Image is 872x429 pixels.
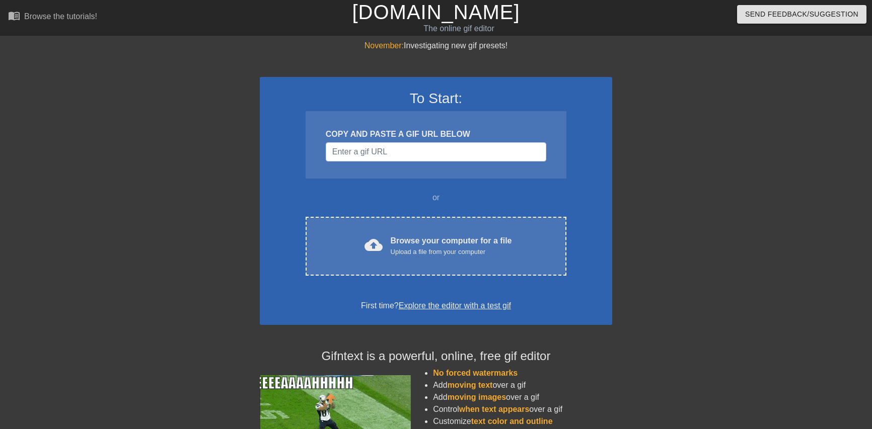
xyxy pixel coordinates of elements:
[448,381,493,389] span: moving text
[365,236,383,254] span: cloud_upload
[459,405,530,413] span: when text appears
[365,41,404,50] span: November:
[399,301,511,310] a: Explore the editor with a test gif
[433,391,612,403] li: Add over a gif
[296,23,622,35] div: The online gif editor
[273,90,599,107] h3: To Start:
[24,12,97,21] div: Browse the tutorials!
[433,415,612,427] li: Customize
[471,417,553,425] span: text color and outline
[391,235,512,257] div: Browse your computer for a file
[8,10,97,25] a: Browse the tutorials!
[8,10,20,22] span: menu_book
[260,349,612,364] h4: Gifntext is a powerful, online, free gif editor
[273,300,599,312] div: First time?
[391,247,512,257] div: Upload a file from your computer
[326,142,546,161] input: Username
[433,379,612,391] li: Add over a gif
[326,128,546,140] div: COPY AND PASTE A GIF URL BELOW
[286,192,586,204] div: or
[448,393,506,401] span: moving images
[433,403,612,415] li: Control over a gif
[745,8,858,21] span: Send Feedback/Suggestion
[352,1,520,23] a: [DOMAIN_NAME]
[737,5,866,24] button: Send Feedback/Suggestion
[260,40,612,52] div: Investigating new gif presets!
[433,369,518,377] span: No forced watermarks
